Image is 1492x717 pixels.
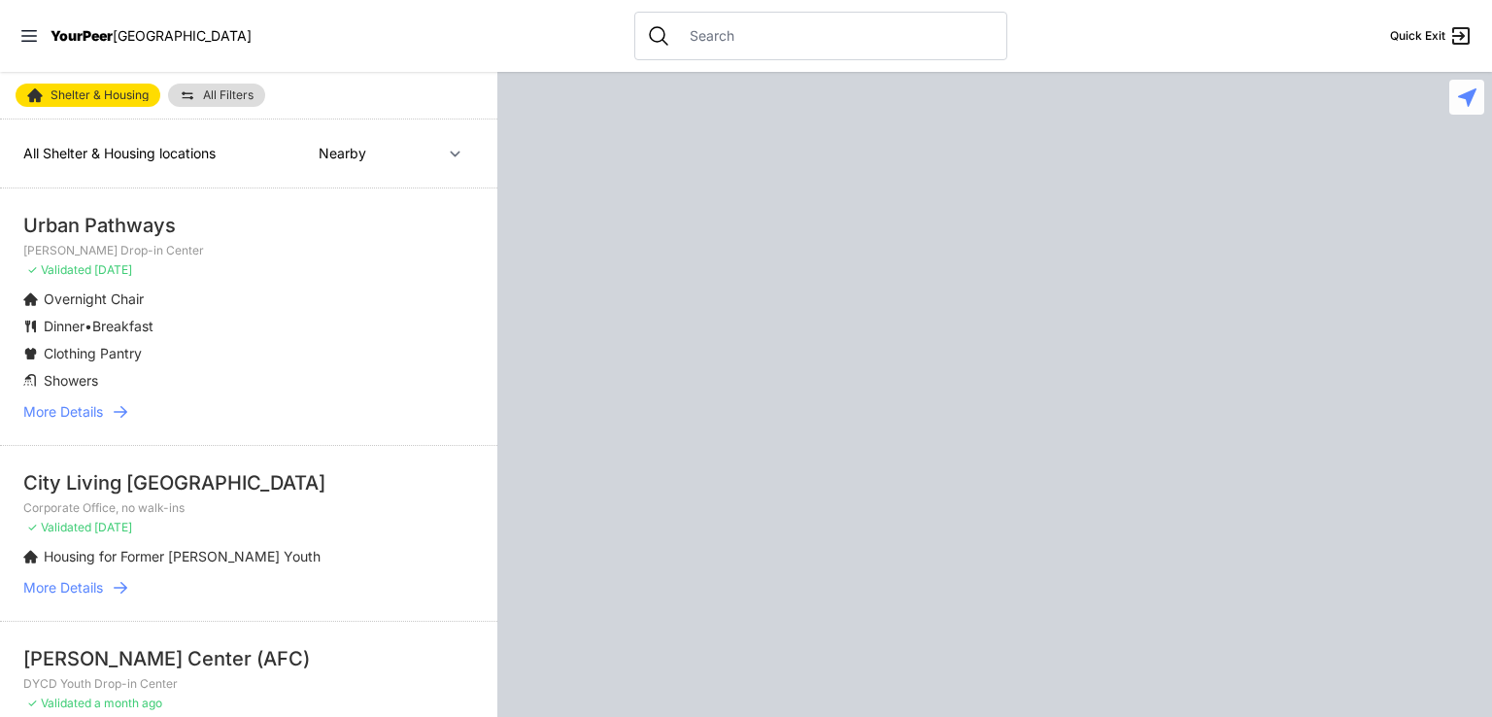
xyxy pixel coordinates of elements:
[113,27,252,44] span: [GEOGRAPHIC_DATA]
[23,402,103,422] span: More Details
[23,676,474,692] p: DYCD Youth Drop-in Center
[51,89,149,101] span: Shelter & Housing
[23,145,216,161] span: All Shelter & Housing locations
[27,520,91,534] span: ✓ Validated
[16,84,160,107] a: Shelter & Housing
[678,26,995,46] input: Search
[44,345,142,361] span: Clothing Pantry
[51,30,252,42] a: YourPeer[GEOGRAPHIC_DATA]
[85,318,92,334] span: •
[168,84,265,107] a: All Filters
[51,27,113,44] span: YourPeer
[23,578,474,597] a: More Details
[44,548,321,564] span: Housing for Former [PERSON_NAME] Youth
[27,262,91,277] span: ✓ Validated
[44,318,85,334] span: Dinner
[1390,28,1445,44] span: Quick Exit
[1390,24,1473,48] a: Quick Exit
[94,262,132,277] span: [DATE]
[23,212,474,239] div: Urban Pathways
[94,520,132,534] span: [DATE]
[23,500,474,516] p: Corporate Office, no walk-ins
[92,318,153,334] span: Breakfast
[94,696,162,710] span: a month ago
[44,290,144,307] span: Overnight Chair
[23,243,474,258] p: [PERSON_NAME] Drop-in Center
[23,469,474,496] div: City Living [GEOGRAPHIC_DATA]
[23,402,474,422] a: More Details
[44,372,98,389] span: Showers
[203,89,254,101] span: All Filters
[23,578,103,597] span: More Details
[27,696,91,710] span: ✓ Validated
[23,645,474,672] div: [PERSON_NAME] Center (AFC)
